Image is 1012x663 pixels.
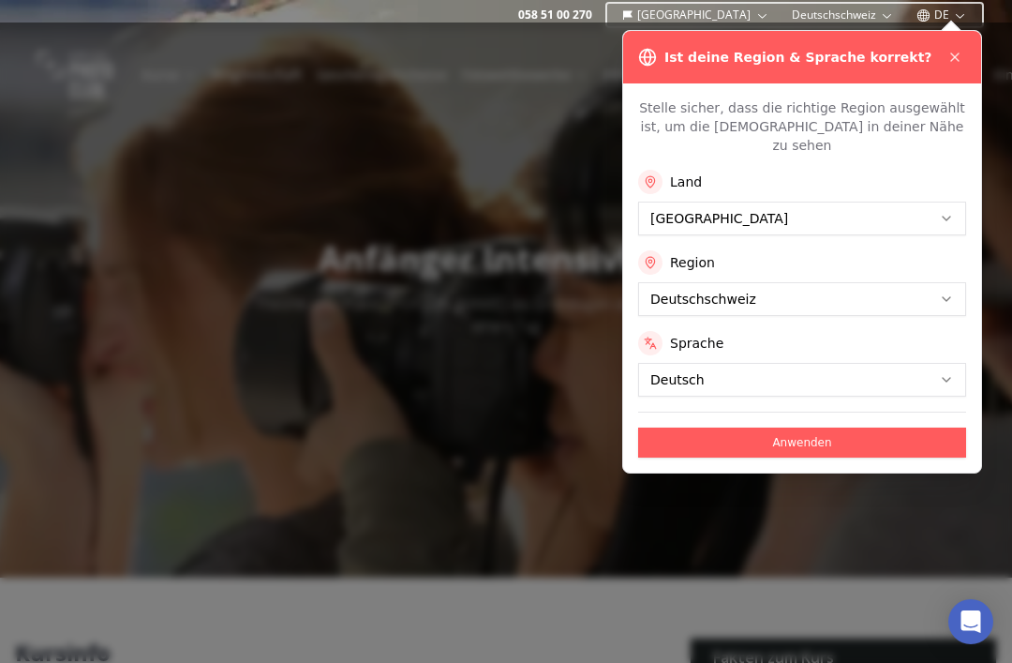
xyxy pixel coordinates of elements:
label: Land [670,173,702,191]
button: Deutschschweiz [784,4,901,26]
p: Stelle sicher, dass die richtige Region ausgewählt ist, um die [DEMOGRAPHIC_DATA] in deiner Nähe ... [638,98,966,155]
button: [GEOGRAPHIC_DATA] [615,4,777,26]
h3: Ist deine Region & Sprache korrekt? [664,48,931,67]
button: Anwenden [638,428,966,458]
button: DE [909,4,975,26]
a: 058 51 00 270 [518,8,592,23]
div: Open Intercom Messenger [948,599,993,644]
label: Sprache [670,334,723,353]
label: Region [670,253,715,272]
